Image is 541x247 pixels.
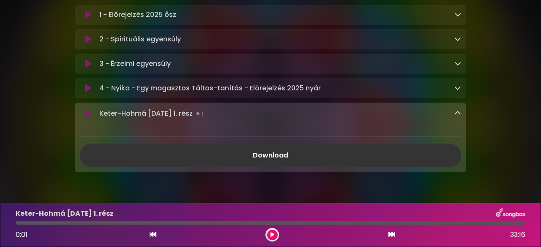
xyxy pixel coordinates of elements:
p: 3 - Érzelmi egyensúly [99,59,171,69]
p: 2 - Spirituális egyensúly [99,34,181,44]
a: Download [80,144,461,167]
p: Keter-Hohmá [DATE] 1. rész [99,108,205,119]
img: waveform4.gif [193,108,205,119]
p: 4 - Nyika - Egy magasztos Táltos-tanítás - Előrejelzés 2025 nyár [99,83,321,93]
p: 1 - Előrejelzés 2025 ősz [99,10,176,20]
